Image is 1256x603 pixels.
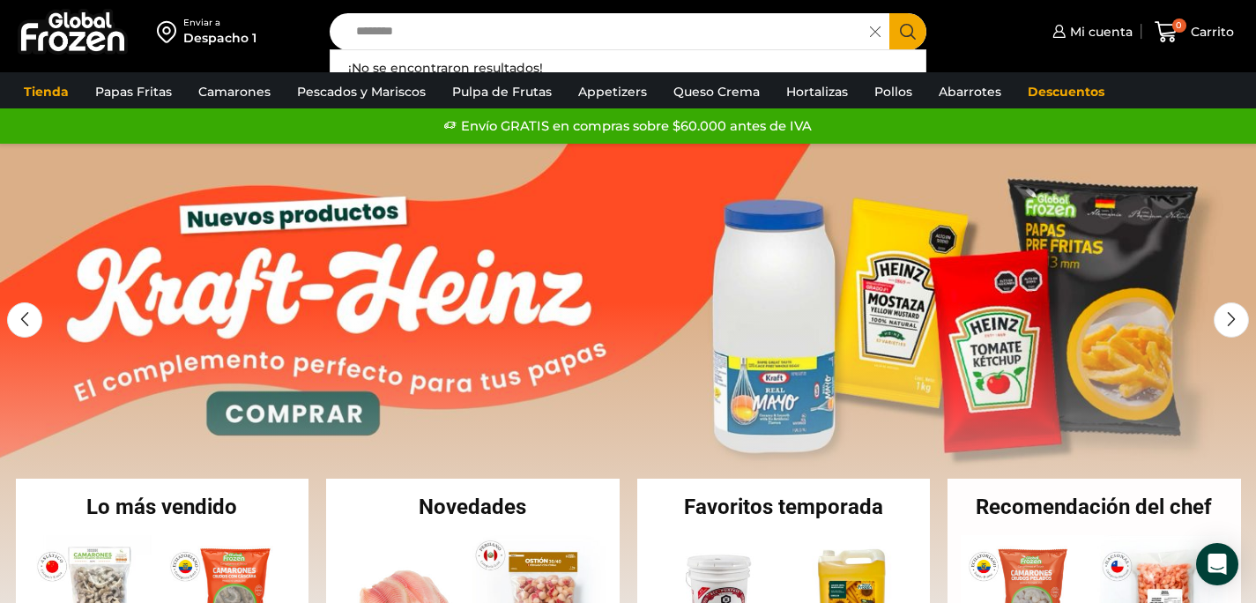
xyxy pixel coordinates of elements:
[1019,75,1113,108] a: Descuentos
[7,302,42,338] div: Previous slide
[948,496,1241,517] h2: Recomendación del chef
[326,496,620,517] h2: Novedades
[1066,23,1133,41] span: Mi cuenta
[331,59,926,77] div: ¡No se encontraron resultados!
[1172,19,1186,33] span: 0
[190,75,279,108] a: Camarones
[15,75,78,108] a: Tienda
[86,75,181,108] a: Papas Fritas
[777,75,857,108] a: Hortalizas
[889,13,926,50] button: Search button
[569,75,656,108] a: Appetizers
[1048,14,1133,49] a: Mi cuenta
[930,75,1010,108] a: Abarrotes
[1214,302,1249,338] div: Next slide
[637,496,931,517] h2: Favoritos temporada
[665,75,769,108] a: Queso Crema
[1196,543,1238,585] div: Open Intercom Messenger
[866,75,921,108] a: Pollos
[16,496,309,517] h2: Lo más vendido
[1186,23,1234,41] span: Carrito
[183,17,256,29] div: Enviar a
[157,17,183,47] img: address-field-icon.svg
[288,75,435,108] a: Pescados y Mariscos
[443,75,561,108] a: Pulpa de Frutas
[183,29,256,47] div: Despacho 1
[1150,11,1238,53] a: 0 Carrito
